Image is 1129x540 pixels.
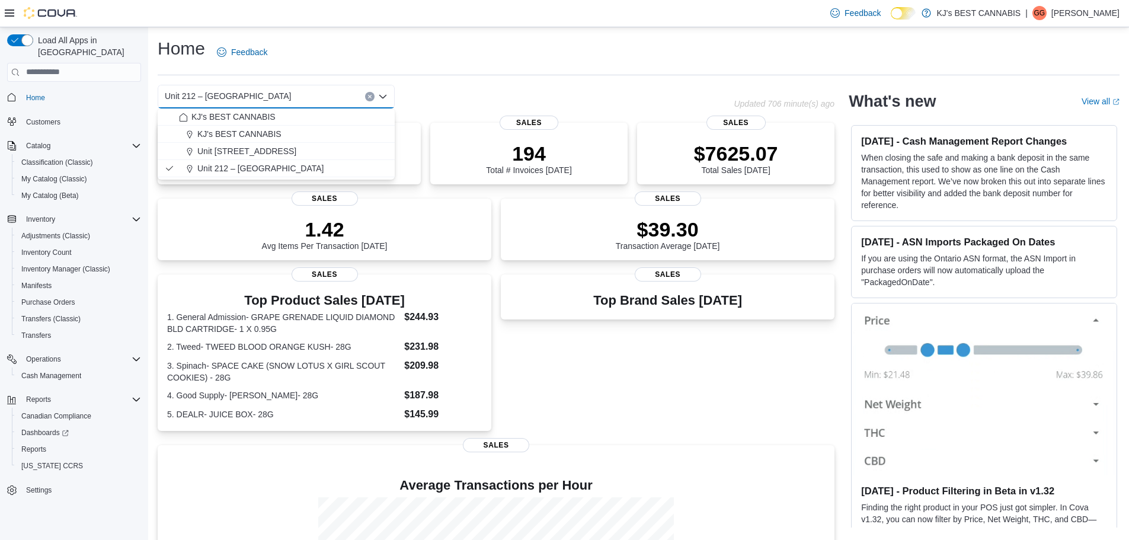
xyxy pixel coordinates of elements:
[17,459,88,473] a: [US_STATE] CCRS
[17,328,141,343] span: Transfers
[17,155,98,170] a: Classification (Classic)
[12,228,146,244] button: Adjustments (Classic)
[1032,6,1047,20] div: Gurvinder Gurvinder
[861,236,1107,248] h3: [DATE] - ASN Imports Packaged On Dates
[262,218,388,251] div: Avg Items Per Transaction [DATE]
[21,483,141,497] span: Settings
[12,327,146,344] button: Transfers
[2,481,146,499] button: Settings
[12,458,146,474] button: [US_STATE] CCRS
[165,89,291,103] span: Unit 212 – [GEOGRAPHIC_DATA]
[12,408,146,424] button: Canadian Compliance
[158,108,395,177] div: Choose from the following options
[158,37,205,60] h1: Home
[21,392,141,407] span: Reports
[21,392,56,407] button: Reports
[694,142,778,175] div: Total Sales [DATE]
[21,352,141,366] span: Operations
[21,174,87,184] span: My Catalog (Classic)
[937,6,1021,20] p: KJ's BEST CANNABIS
[21,91,50,105] a: Home
[17,188,141,203] span: My Catalog (Beta)
[21,231,90,241] span: Adjustments (Classic)
[849,92,936,111] h2: What's new
[26,117,60,127] span: Customers
[17,312,85,326] a: Transfers (Classic)
[378,92,388,101] button: Close list of options
[292,191,358,206] span: Sales
[167,360,399,384] dt: 3. Spinach- SPACE CAKE (SNOW LOTUS X GIRL SCOUT COOKIES) - 28G
[17,369,141,383] span: Cash Management
[21,298,75,307] span: Purchase Orders
[17,426,141,440] span: Dashboards
[17,279,141,293] span: Manifests
[635,191,701,206] span: Sales
[17,312,141,326] span: Transfers (Classic)
[26,485,52,495] span: Settings
[826,1,885,25] a: Feedback
[21,90,141,105] span: Home
[17,229,95,243] a: Adjustments (Classic)
[26,141,50,151] span: Catalog
[17,442,51,456] a: Reports
[1082,97,1120,106] a: View allExternal link
[891,7,916,20] input: Dark Mode
[17,459,141,473] span: Washington CCRS
[191,111,276,123] span: KJ's BEST CANNABIS
[861,152,1107,211] p: When closing the safe and making a bank deposit in the same transaction, this used to show as one...
[2,391,146,408] button: Reports
[12,171,146,187] button: My Catalog (Classic)
[12,441,146,458] button: Reports
[33,34,141,58] span: Load All Apps in [GEOGRAPHIC_DATA]
[17,229,141,243] span: Adjustments (Classic)
[158,108,395,126] button: KJ's BEST CANNABIS
[17,172,92,186] a: My Catalog (Classic)
[12,187,146,204] button: My Catalog (Beta)
[1034,6,1045,20] span: GG
[463,438,529,452] span: Sales
[17,426,73,440] a: Dashboards
[158,160,395,177] button: Unit 212 – [GEOGRAPHIC_DATA]
[21,264,110,274] span: Inventory Manager (Classic)
[24,7,77,19] img: Cova
[12,154,146,171] button: Classification (Classic)
[404,407,482,421] dd: $145.99
[21,158,93,167] span: Classification (Classic)
[404,310,482,324] dd: $244.93
[167,311,399,335] dt: 1. General Admission- GRAPE GRENADE LIQUID DIAMOND BLD CARTRIDGE- 1 X 0.95G
[845,7,881,19] span: Feedback
[12,311,146,327] button: Transfers (Classic)
[12,294,146,311] button: Purchase Orders
[21,139,141,153] span: Catalog
[167,478,825,493] h4: Average Transactions per Hour
[21,411,91,421] span: Canadian Compliance
[17,245,141,260] span: Inventory Count
[706,116,766,130] span: Sales
[262,218,388,241] p: 1.42
[12,277,146,294] button: Manifests
[17,409,141,423] span: Canadian Compliance
[21,114,141,129] span: Customers
[404,388,482,402] dd: $187.98
[734,99,834,108] p: Updated 706 minute(s) ago
[21,483,56,497] a: Settings
[21,212,141,226] span: Inventory
[1051,6,1120,20] p: [PERSON_NAME]
[17,369,86,383] a: Cash Management
[26,215,55,224] span: Inventory
[12,261,146,277] button: Inventory Manager (Classic)
[26,395,51,404] span: Reports
[694,142,778,165] p: $7625.07
[616,218,720,241] p: $39.30
[17,295,141,309] span: Purchase Orders
[21,314,81,324] span: Transfers (Classic)
[21,371,81,381] span: Cash Management
[197,162,324,174] span: Unit 212 – [GEOGRAPHIC_DATA]
[21,248,72,257] span: Inventory Count
[21,461,83,471] span: [US_STATE] CCRS
[197,145,296,157] span: Unit [STREET_ADDRESS]
[2,351,146,368] button: Operations
[21,428,69,437] span: Dashboards
[17,409,96,423] a: Canadian Compliance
